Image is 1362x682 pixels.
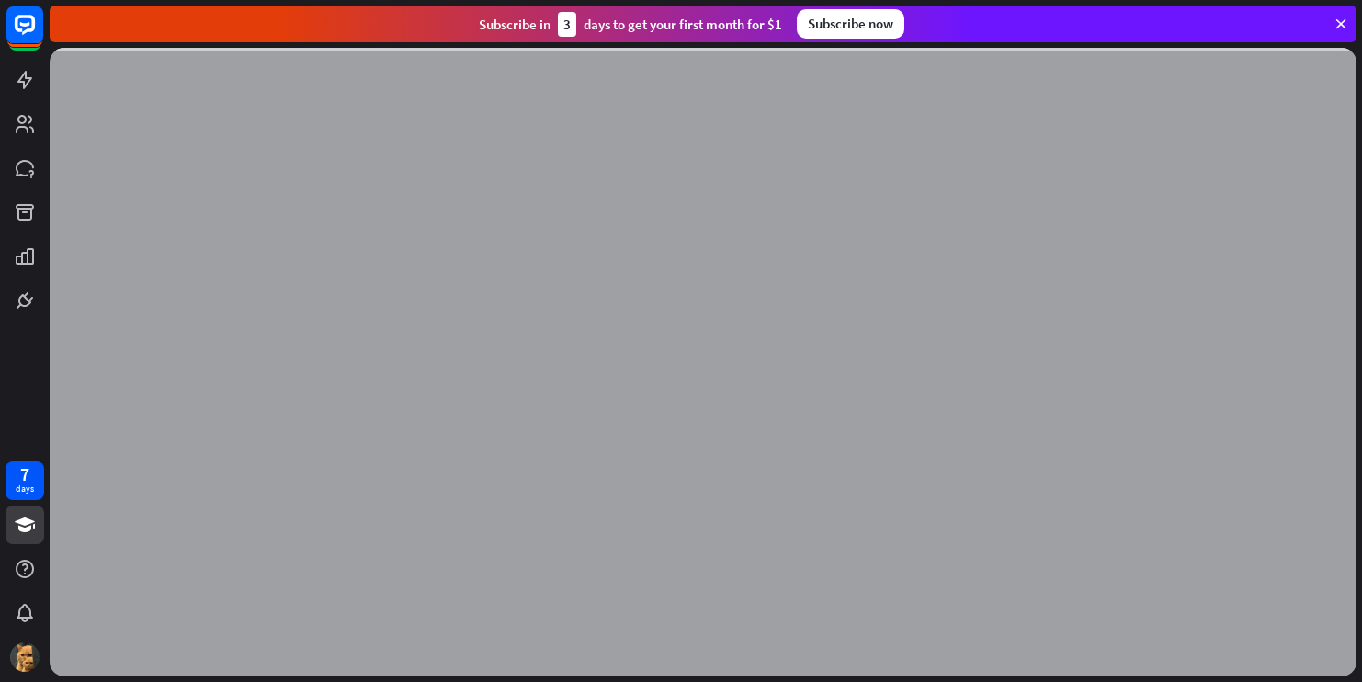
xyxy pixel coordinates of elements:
[479,12,782,37] div: Subscribe in days to get your first month for $1
[6,461,44,500] a: 7 days
[797,9,904,39] div: Subscribe now
[558,12,576,37] div: 3
[16,483,34,495] div: days
[20,466,29,483] div: 7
